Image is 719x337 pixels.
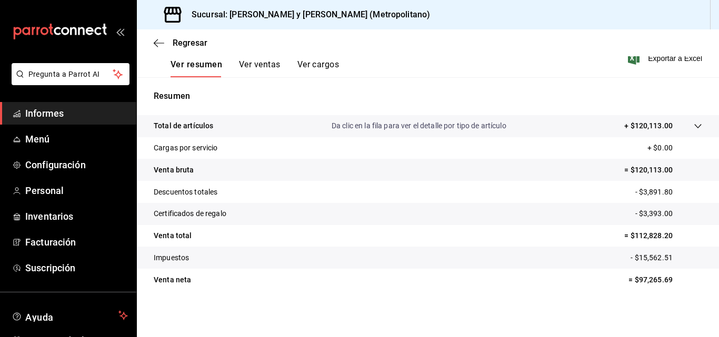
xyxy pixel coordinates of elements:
[192,9,430,19] font: Sucursal: [PERSON_NAME] y [PERSON_NAME] (Metropolitano)
[154,188,217,196] font: Descuentos totales
[631,253,673,262] font: - $15,562.51
[28,70,100,78] font: Pregunta a Parrot AI
[25,185,64,196] font: Personal
[297,59,339,69] font: Ver cargos
[171,59,339,77] div: pestañas de navegación
[239,59,281,69] font: Ver ventas
[154,209,226,218] font: Certificados de regalo
[154,231,192,240] font: Venta total
[25,159,86,170] font: Configuración
[154,38,207,48] button: Regresar
[12,63,129,85] button: Pregunta a Parrot AI
[154,121,213,130] font: Total de artículos
[624,166,673,174] font: = $120,113.00
[154,275,191,284] font: Venta neta
[154,144,218,152] font: Cargas por servicio
[25,312,54,323] font: Ayuda
[628,275,673,284] font: = $97,265.69
[171,59,222,69] font: Ver resumen
[635,188,673,196] font: - $3,891.80
[25,262,75,273] font: Suscripción
[332,121,506,130] font: Da clic en la fila para ver el detalle por tipo de artículo
[25,134,50,145] font: Menú
[648,54,702,63] font: Exportar a Excel
[624,121,673,130] font: + $120,113.00
[25,237,76,248] font: Facturación
[7,76,129,87] a: Pregunta a Parrot AI
[154,91,190,101] font: Resumen
[624,231,673,240] font: = $112,828.20
[154,253,189,262] font: Impuestos
[630,52,702,65] button: Exportar a Excel
[635,209,673,218] font: - $3,393.00
[25,108,64,119] font: Informes
[25,211,73,222] font: Inventarios
[173,38,207,48] font: Regresar
[116,27,124,36] button: abrir_cajón_menú
[647,144,673,152] font: + $0.00
[154,166,194,174] font: Venta bruta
